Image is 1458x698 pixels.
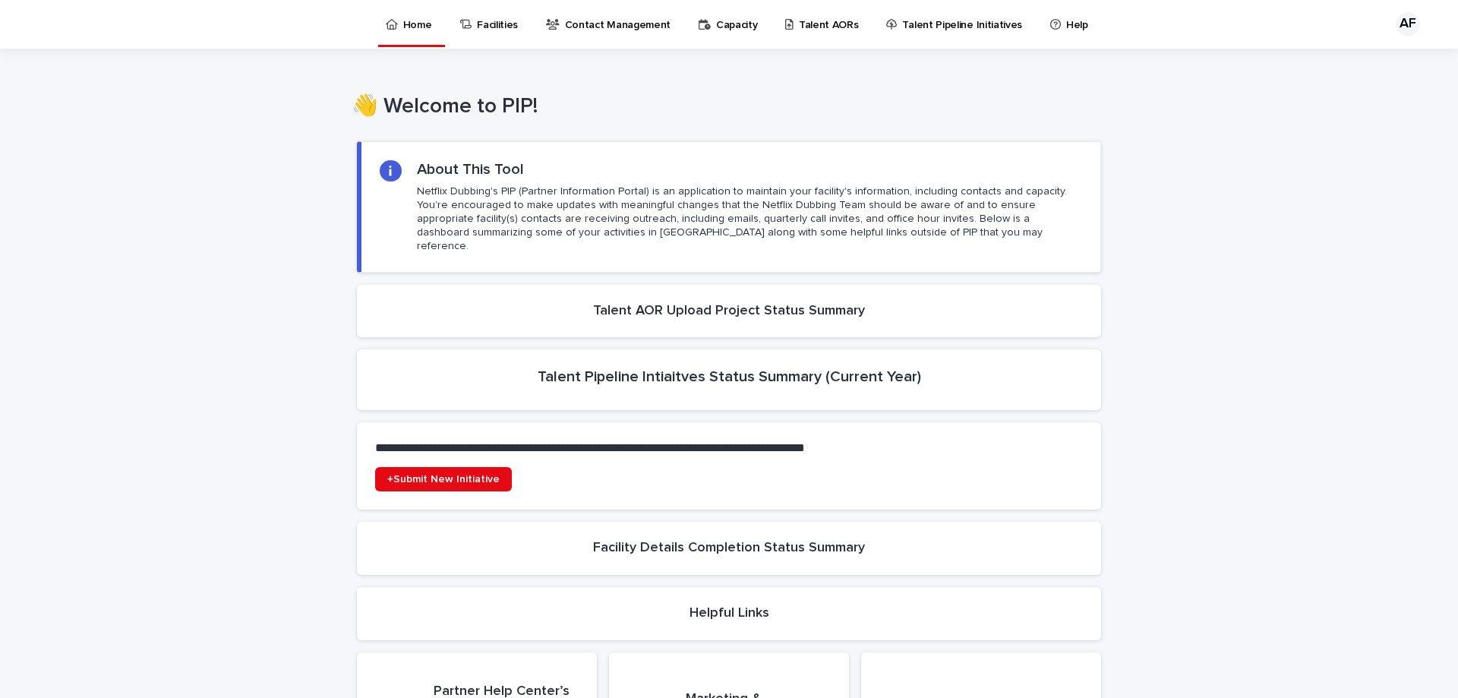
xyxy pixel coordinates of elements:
h2: About This Tool [417,160,524,178]
p: Netflix Dubbing's PIP (Partner Information Portal) is an application to maintain your facility's ... [417,185,1082,254]
div: AF [1396,12,1420,36]
a: +Submit New Initiative [375,467,512,491]
h2: Helpful Links [690,605,769,622]
h2: Talent Pipeline Intiaitves Status Summary (Current Year) [538,368,921,386]
h2: Facility Details Completion Status Summary [593,540,865,557]
h2: Talent AOR Upload Project Status Summary [593,303,865,320]
span: +Submit New Initiative [387,474,500,485]
h1: 👋 Welcome to PIP! [352,94,1096,120]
